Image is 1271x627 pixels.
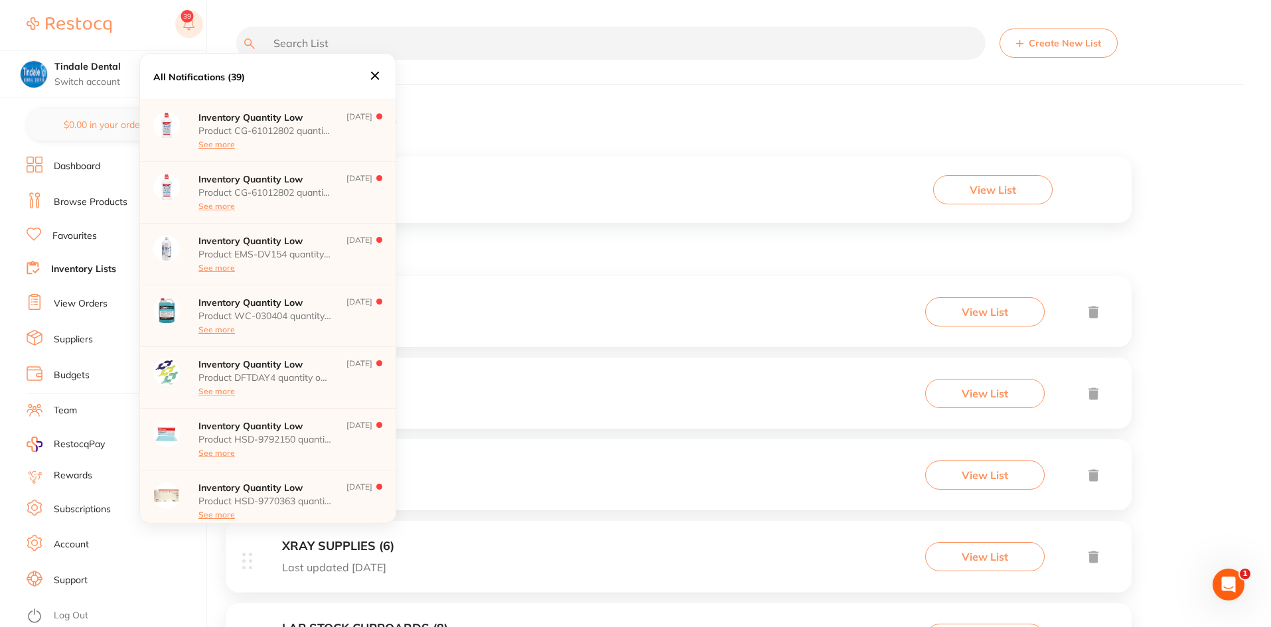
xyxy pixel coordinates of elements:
[198,434,331,445] p: Product HSD-9792150 quantity on hand has fallen below its minimum inventory threshold.
[198,372,331,383] p: Product DFTDAY4 quantity on hand has fallen below its minimum inventory threshold.
[54,160,100,173] a: Dashboard
[198,187,331,198] p: Product CG-61012802 quantity on hand has fallen below its minimum inventory threshold.
[54,609,88,622] a: Log Out
[153,72,245,82] p: All Notifications (39)
[236,27,986,60] input: Search List
[27,606,202,627] button: Log Out
[346,236,372,273] p: [DATE]
[933,175,1053,204] button: View List
[153,297,180,324] img: supplier Logo
[153,174,180,200] img: supplier Logo
[27,437,42,452] img: RestocqPay
[52,230,97,243] a: Favourites
[54,333,93,346] a: Suppliers
[1000,29,1118,58] button: Create New List
[153,112,180,139] img: supplier Logo
[153,236,180,262] img: supplier Logo
[198,297,331,308] p: Inventory Quantity Low
[198,311,331,321] p: Product WC-030404 quantity on hand has fallen below its minimum inventory threshold.
[226,439,1132,521] div: STERI BAGS (6)Last updated [DATE]View List
[198,174,331,184] p: Inventory Quantity Low
[198,202,235,211] button: See more
[27,17,112,33] img: Restocq Logo
[925,297,1045,326] button: View List
[153,421,180,447] img: supplier Logo
[226,521,1132,602] div: XRAY SUPPLIES (6)Last updated [DATE]View List
[27,109,180,141] button: $0.00 in your order
[198,125,331,136] p: Product CG-61012802 quantity on hand has fallen below its minimum inventory threshold.
[925,460,1045,490] button: View List
[1240,569,1250,579] span: 1
[54,538,89,551] a: Account
[346,297,372,334] p: [DATE]
[346,482,372,520] p: [DATE]
[198,263,235,273] button: See more
[346,421,372,458] p: [DATE]
[282,539,394,553] h3: XRAY SUPPLIES (6)
[198,387,235,396] button: See more
[27,437,105,452] a: RestocqPay
[198,325,235,334] button: See more
[925,379,1045,408] button: View List
[54,469,92,482] a: Rewards
[27,10,112,40] a: Restocq Logo
[1213,569,1244,600] iframe: Intercom live chat
[54,503,111,516] a: Subscriptions
[54,76,188,89] p: Switch account
[282,561,394,573] p: Last updated [DATE]
[21,61,47,88] img: Tindale Dental
[54,574,88,587] a: Support
[198,249,331,259] p: Product EMS-DV154 quantity on hand has fallen below its minimum inventory threshold.
[226,276,1132,358] div: BIOFIT (6)Last updated [DATE]View List
[346,359,372,396] p: [DATE]
[153,359,180,385] img: supplier Logo
[198,510,235,520] button: See more
[54,369,90,382] a: Budgets
[346,174,372,211] p: [DATE]
[54,297,108,311] a: View Orders
[226,358,1132,439] div: POLAR NIGHT (2)Last updated [DATE]View List
[198,482,331,493] p: Inventory Quantity Low
[198,359,331,370] p: Inventory Quantity Low
[198,236,331,246] p: Inventory Quantity Low
[346,112,372,149] p: [DATE]
[925,542,1045,571] button: View List
[153,482,180,509] img: supplier Logo
[198,421,331,431] p: Inventory Quantity Low
[54,60,188,74] h4: Tindale Dental
[54,404,77,417] a: Team
[54,196,127,209] a: Browse Products
[51,263,116,276] a: Inventory Lists
[198,496,331,506] p: Product HSD-9770363 quantity on hand has fallen below its minimum inventory threshold.
[198,140,235,149] button: See more
[198,449,235,458] button: See more
[54,438,105,451] span: RestocqPay
[198,112,331,123] p: Inventory Quantity Low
